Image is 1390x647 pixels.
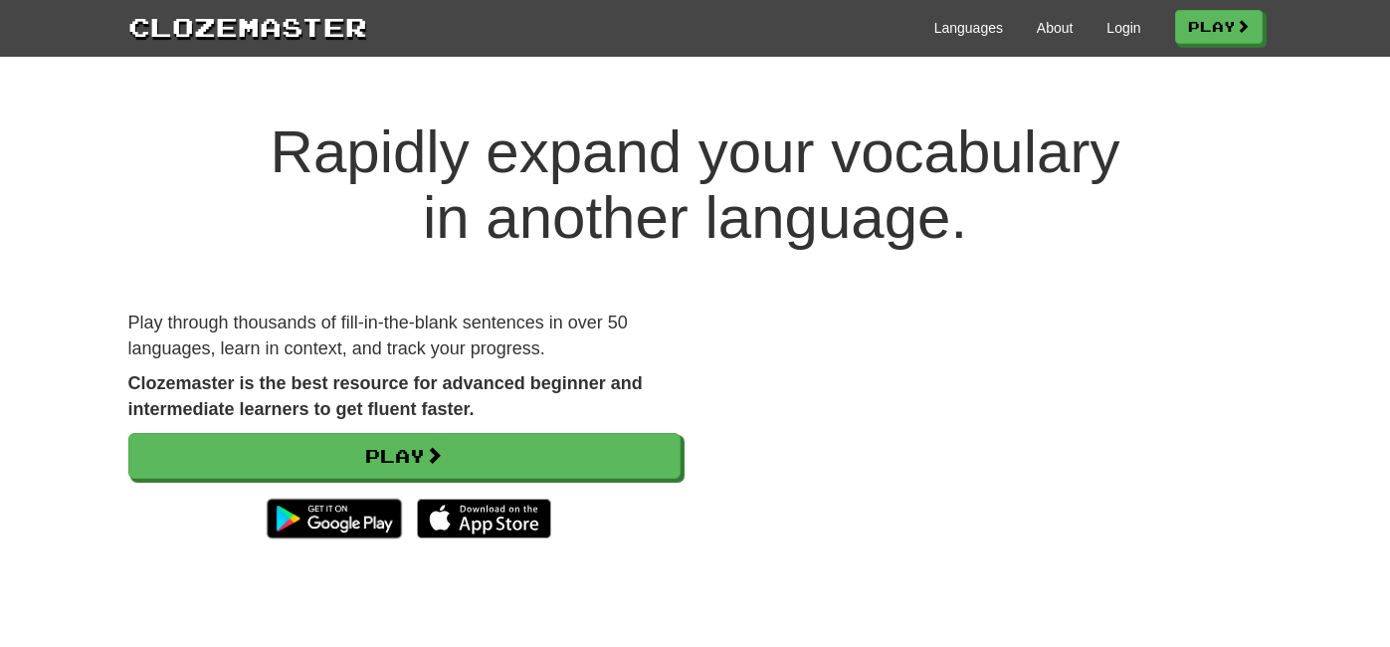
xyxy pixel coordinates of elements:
p: Play through thousands of fill-in-the-blank sentences in over 50 languages, learn in context, and... [128,311,681,361]
a: Login [1106,18,1140,38]
a: Play [1175,10,1263,44]
img: Download_on_the_App_Store_Badge_US-UK_135x40-25178aeef6eb6b83b96f5f2d004eda3bffbb37122de64afbaef7... [417,499,551,539]
a: Play [128,433,681,479]
a: Clozemaster [128,8,367,45]
strong: Clozemaster is the best resource for advanced beginner and intermediate learners to get fluent fa... [128,373,643,419]
img: Get it on Google Play [257,489,411,548]
a: Languages [934,18,1003,38]
a: About [1037,18,1074,38]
